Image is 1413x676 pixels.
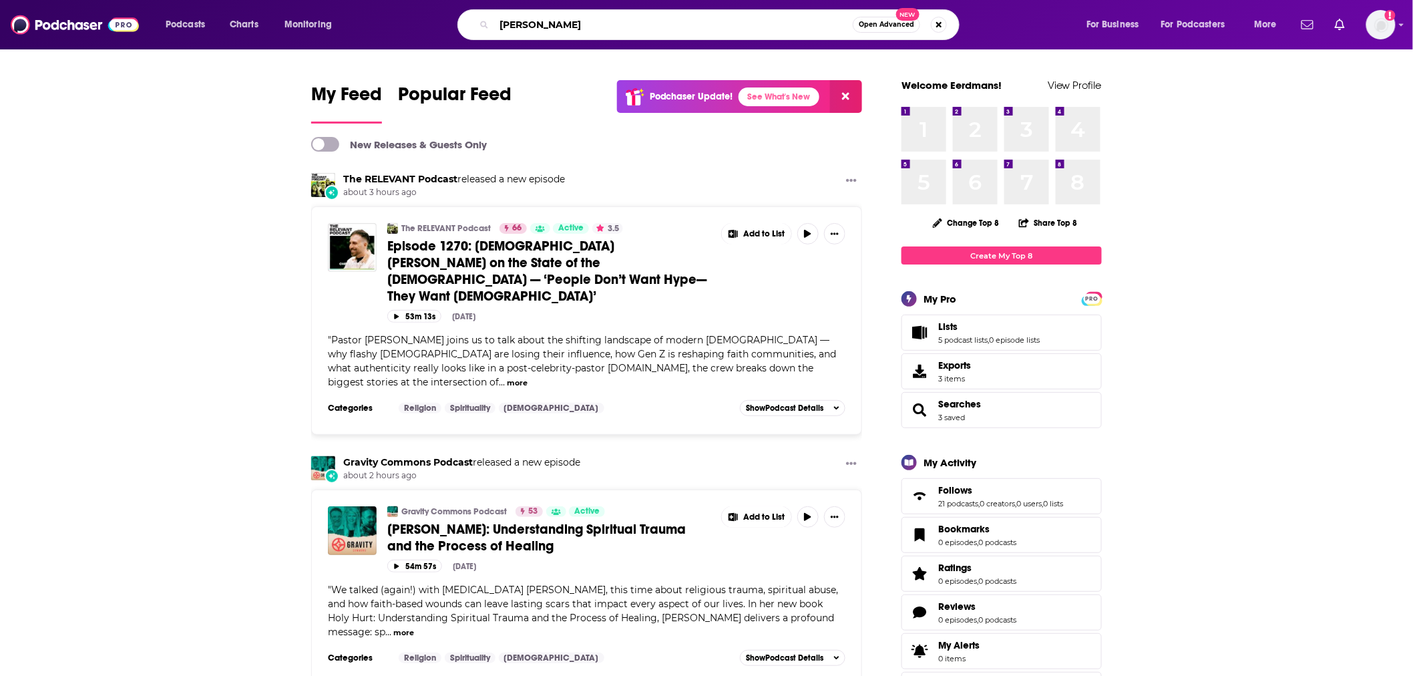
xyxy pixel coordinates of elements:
[938,639,980,651] span: My Alerts
[387,238,712,305] a: Episode 1270: [DEMOGRAPHIC_DATA] [PERSON_NAME] on the State of the [DEMOGRAPHIC_DATA] — ‘People D...
[906,362,933,381] span: Exports
[1016,499,1042,508] a: 0 users
[901,79,1002,92] a: Welcome Eerdmans!
[499,403,604,413] a: [DEMOGRAPHIC_DATA]
[275,14,349,35] button: open menu
[938,538,977,547] a: 0 episodes
[924,293,956,305] div: My Pro
[1254,15,1277,34] span: More
[399,403,441,413] a: Religion
[574,505,600,518] span: Active
[980,499,1015,508] a: 0 creators
[938,601,976,613] span: Reviews
[906,323,933,342] a: Lists
[499,653,604,663] a: [DEMOGRAPHIC_DATA]
[1084,293,1100,303] a: PRO
[393,627,414,639] button: more
[740,400,845,416] button: ShowPodcast Details
[11,12,139,37] img: Podchaser - Follow, Share and Rate Podcasts
[906,564,933,583] a: Ratings
[1330,13,1350,36] a: Show notifications dropdown
[859,21,914,28] span: Open Advanced
[906,642,933,661] span: My Alerts
[453,562,476,571] div: [DATE]
[824,506,845,528] button: Show More Button
[343,456,473,468] a: Gravity Commons Podcast
[311,83,382,114] span: My Feed
[311,456,335,480] img: Gravity Commons Podcast
[343,187,565,198] span: about 3 hours ago
[328,584,838,638] span: We talked (again!) with [MEDICAL_DATA] [PERSON_NAME], this time about religious trauma, spiritual...
[401,506,507,517] a: Gravity Commons Podcast
[516,506,543,517] a: 53
[1042,499,1043,508] span: ,
[938,576,977,586] a: 0 episodes
[166,15,205,34] span: Podcasts
[499,376,505,388] span: ...
[938,321,1040,333] a: Lists
[328,403,388,413] h3: Categories
[722,223,791,244] button: Show More Button
[938,499,978,508] a: 21 podcasts
[325,469,339,484] div: New Episode
[387,238,706,305] span: Episode 1270: [DEMOGRAPHIC_DATA] [PERSON_NAME] on the State of the [DEMOGRAPHIC_DATA] — ‘People D...
[938,484,972,496] span: Follows
[1015,499,1016,508] span: ,
[1161,15,1225,34] span: For Podcasters
[230,15,258,34] span: Charts
[896,8,920,21] span: New
[328,223,377,272] img: Episode 1270: Pastor Chris Durso on the State of the Church — ‘People Don’t Want Hype—They Want J...
[978,538,1016,547] a: 0 podcasts
[512,222,522,235] span: 66
[925,214,1008,231] button: Change Top 8
[743,229,785,239] span: Add to List
[387,560,442,572] button: 54m 57s
[841,173,862,190] button: Show More Button
[385,626,391,638] span: ...
[387,521,686,554] span: [PERSON_NAME]: Understanding Spiritual Trauma and the Process of Healing
[743,512,785,522] span: Add to List
[387,223,398,234] img: The RELEVANT Podcast
[740,650,845,666] button: ShowPodcast Details
[901,633,1102,669] a: My Alerts
[311,137,487,152] a: New Releases & Guests Only
[977,615,978,625] span: ,
[1366,10,1396,39] span: Logged in as eerdmans
[1018,210,1078,236] button: Share Top 8
[1366,10,1396,39] button: Show profile menu
[1048,79,1102,92] a: View Profile
[445,403,495,413] a: Spirituality
[938,335,988,345] a: 5 podcast lists
[938,654,980,663] span: 0 items
[901,392,1102,428] span: Searches
[938,398,981,410] a: Searches
[343,470,580,482] span: about 2 hours ago
[938,374,971,383] span: 3 items
[156,14,222,35] button: open menu
[328,334,836,388] span: Pastor [PERSON_NAME] joins us to talk about the shifting landscape of modern [DEMOGRAPHIC_DATA] —...
[938,359,971,371] span: Exports
[558,222,584,235] span: Active
[901,478,1102,514] span: Follows
[1084,294,1100,304] span: PRO
[528,505,538,518] span: 53
[978,615,1016,625] a: 0 podcasts
[938,321,958,333] span: Lists
[399,653,441,663] a: Religion
[328,584,838,638] span: "
[328,506,377,555] img: Hillary McBride: Understanding Spiritual Trauma and the Process of Healing
[978,576,1016,586] a: 0 podcasts
[938,601,1016,613] a: Reviews
[553,223,589,234] a: Active
[311,173,335,197] img: The RELEVANT Podcast
[901,595,1102,631] span: Reviews
[1385,10,1396,21] svg: Add a profile image
[387,310,441,323] button: 53m 13s
[387,506,398,517] img: Gravity Commons Podcast
[445,653,495,663] a: Spirituality
[494,14,853,35] input: Search podcasts, credits, & more...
